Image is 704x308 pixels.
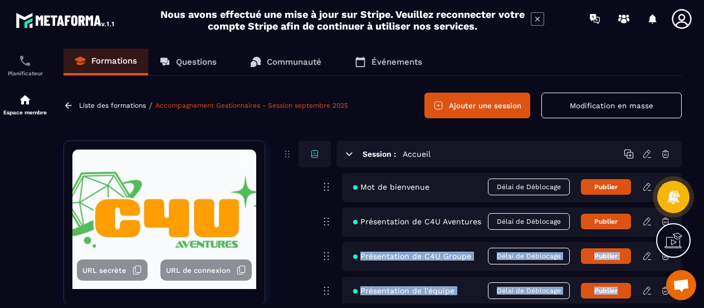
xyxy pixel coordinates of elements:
[3,109,47,116] p: Espace membre
[63,49,148,75] a: Formations
[424,93,530,118] button: Ajouter une session
[403,148,431,160] h5: Accueil
[488,213,570,230] span: Délai de Déblocage
[581,214,631,229] button: Publier
[91,56,137,66] p: Formations
[3,46,47,85] a: schedulerschedulerPlanificateur
[488,282,570,299] span: Délai de Déblocage
[18,93,32,107] img: automations
[3,85,47,124] a: automationsautomationsEspace membre
[541,93,682,118] button: Modification en masse
[160,259,252,281] button: URL de connexion
[581,248,631,264] button: Publier
[155,102,348,109] a: Accompagnement Gestionnaires - Session septembre 2025
[267,57,321,67] p: Communauté
[18,54,32,68] img: scheduler
[72,150,256,289] img: background
[581,179,631,195] button: Publier
[176,57,217,67] p: Questions
[581,283,631,299] button: Publier
[353,182,429,191] span: Mot de bienvenue
[353,286,454,295] span: Présentation de l'équipe
[160,8,525,32] h2: Nous avons effectué une mise à jour sur Stripe. Veuillez reconnecter votre compte Stripe afin de ...
[79,102,146,109] a: Liste des formations
[166,266,231,275] span: URL de connexion
[353,252,471,261] span: Présentation de C4U Groupe
[239,49,333,75] a: Communauté
[363,150,396,158] h6: Session :
[353,217,481,226] span: Présentation de C4U Aventures
[77,259,148,281] button: URL secrète
[344,49,433,75] a: Événements
[3,70,47,76] p: Planificateur
[371,57,422,67] p: Événements
[488,248,570,264] span: Délai de Déblocage
[666,270,696,300] a: Ouvrir le chat
[488,179,570,195] span: Délai de Déblocage
[148,49,228,75] a: Questions
[16,10,116,30] img: logo
[82,266,126,275] span: URL secrète
[149,100,153,111] span: /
